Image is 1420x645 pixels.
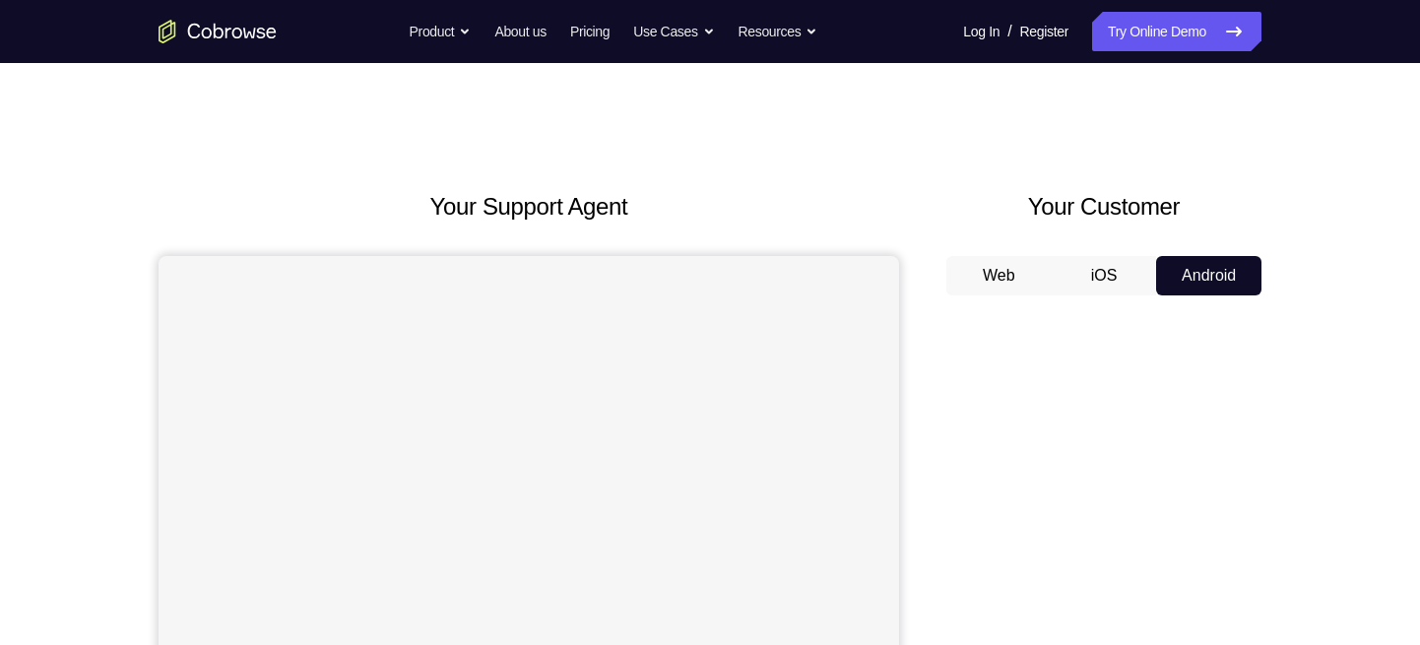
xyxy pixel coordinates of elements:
[946,256,1052,295] button: Web
[570,12,610,51] a: Pricing
[1052,256,1157,295] button: iOS
[1020,12,1068,51] a: Register
[1156,256,1261,295] button: Android
[1092,12,1261,51] a: Try Online Demo
[410,12,472,51] button: Product
[963,12,1000,51] a: Log In
[159,20,277,43] a: Go to the home page
[1007,20,1011,43] span: /
[739,12,818,51] button: Resources
[159,189,899,225] h2: Your Support Agent
[494,12,546,51] a: About us
[633,12,714,51] button: Use Cases
[946,189,1261,225] h2: Your Customer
